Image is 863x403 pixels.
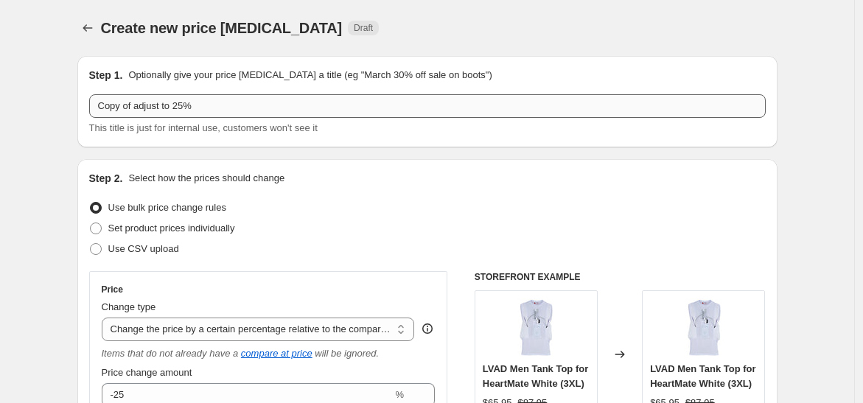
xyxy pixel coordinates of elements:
span: Change type [102,301,156,312]
h3: Price [102,284,123,295]
h6: STOREFRONT EXAMPLE [475,271,766,283]
span: Use bulk price change rules [108,202,226,213]
button: Price change jobs [77,18,98,38]
img: LVAD-Men-Tank-Top-for-HeartMate-White_80x.jpg [674,298,733,357]
span: Create new price [MEDICAL_DATA] [101,20,343,36]
span: Price change amount [102,367,192,378]
input: 30% off holiday sale [89,94,766,118]
p: Optionally give your price [MEDICAL_DATA] a title (eg "March 30% off sale on boots") [128,68,492,83]
img: LVAD-Men-Tank-Top-for-HeartMate-White_80x.jpg [506,298,565,357]
h2: Step 2. [89,171,123,186]
i: will be ignored. [315,348,379,359]
span: % [395,389,404,400]
span: Use CSV upload [108,243,179,254]
span: LVAD Men Tank Top for HeartMate White (3XL) [650,363,755,389]
h2: Step 1. [89,68,123,83]
span: Set product prices individually [108,222,235,234]
span: This title is just for internal use, customers won't see it [89,122,318,133]
span: LVAD Men Tank Top for HeartMate White (3XL) [483,363,588,389]
p: Select how the prices should change [128,171,284,186]
button: compare at price [241,348,312,359]
i: Items that do not already have a [102,348,239,359]
span: Draft [354,22,373,34]
div: help [420,321,435,336]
